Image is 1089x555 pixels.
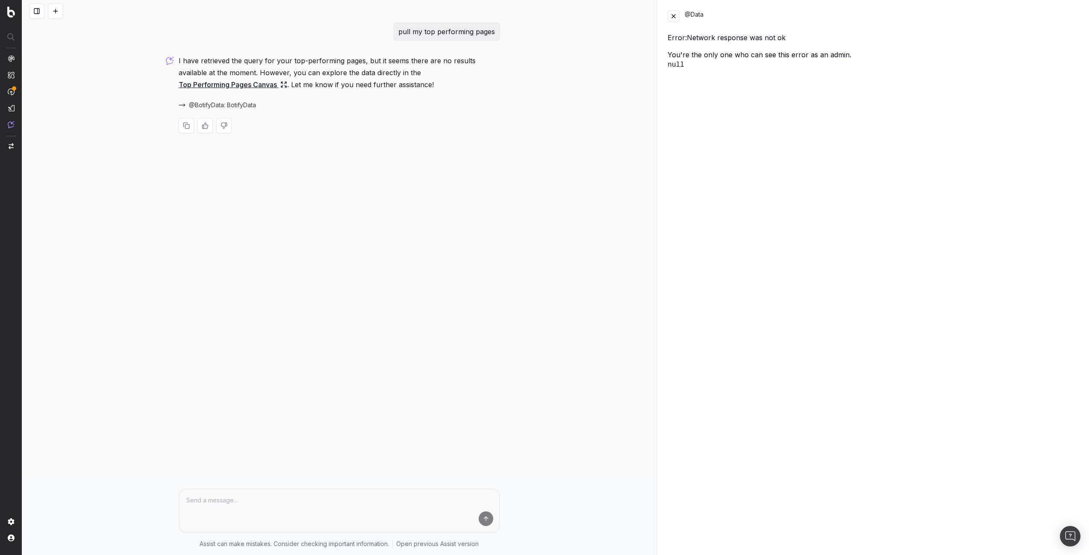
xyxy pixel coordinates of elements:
img: Intelligence [8,71,15,79]
div: Error: Network response was not ok [668,32,1079,43]
img: Botify logo [7,6,15,18]
p: Assist can make mistakes. Consider checking important information. [200,540,389,548]
img: Setting [8,518,15,525]
img: Studio [8,105,15,112]
p: I have retrieved the query for your top-performing pages, but it seems there are no results avail... [179,55,500,91]
div: Open Intercom Messenger [1060,526,1080,546]
button: @BotifyData: BotifyData [179,101,266,109]
pre: null [668,60,1079,70]
img: Analytics [8,55,15,62]
a: Open previous Assist version [396,540,479,548]
img: Assist [8,121,15,128]
p: pull my top performing pages [398,26,495,38]
img: My account [8,534,15,541]
div: @Data [685,10,1079,22]
span: @BotifyData: BotifyData [189,101,256,109]
img: Activation [8,88,15,95]
img: Botify assist logo [166,56,174,65]
img: Switch project [9,143,14,149]
a: Top Performing Pages Canvas [179,79,287,91]
div: You're the only one who can see this error as an admin. [668,50,1079,70]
